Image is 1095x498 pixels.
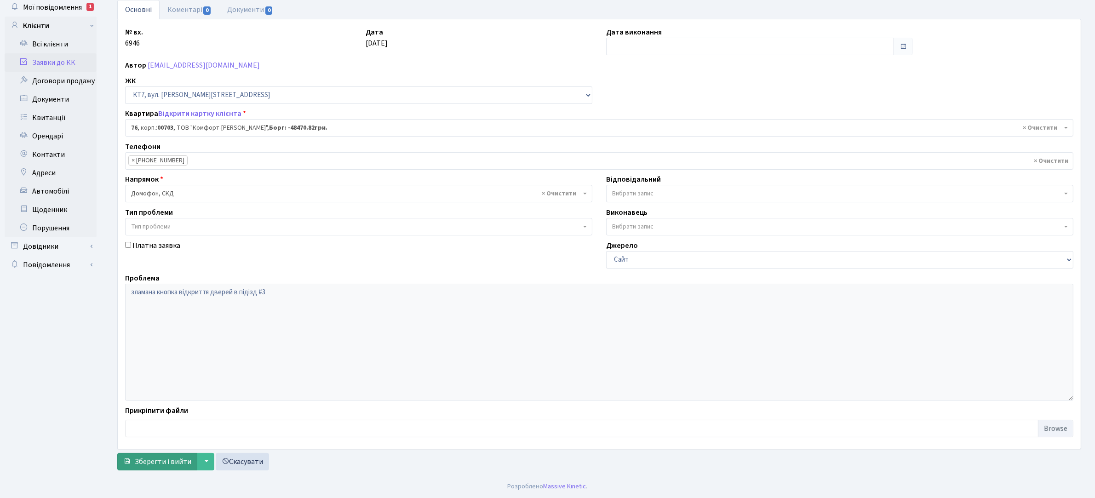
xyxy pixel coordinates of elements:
a: Всі клієнти [5,35,97,53]
a: Massive Kinetic [544,481,586,491]
label: Прикріпити файли [125,405,188,416]
b: Борг: -48470.82грн. [269,123,327,132]
label: Виконавець [606,207,648,218]
span: Зберегти і вийти [135,457,191,467]
label: Тип проблеми [125,207,173,218]
span: <b>76</b>, корп.: <b>00703</b>, ТОВ "Комфорт-Таун Ріелт", <b>Борг: -48470.82грн.</b> [131,123,1062,132]
a: Клієнти [5,17,97,35]
b: 00703 [157,123,173,132]
span: Домофон, СКД [131,189,581,198]
label: Платна заявка [132,240,180,251]
a: Порушення [5,219,97,237]
a: Щоденник [5,200,97,219]
label: Дата виконання [606,27,662,38]
span: 0 [265,6,273,15]
a: Скасувати [216,453,269,470]
label: Квартира [125,108,246,119]
label: Дата [366,27,383,38]
span: Тип проблеми [131,222,171,231]
label: Джерело [606,240,638,251]
a: [EMAIL_ADDRESS][DOMAIN_NAME] [148,60,260,70]
a: Адреси [5,164,97,182]
label: Автор [125,60,146,71]
span: Видалити всі елементи [542,189,576,198]
label: Відповідальний [606,174,661,185]
li: +380935007781 [128,155,188,166]
span: <b>76</b>, корп.: <b>00703</b>, ТОВ "Комфорт-Таун Ріелт", <b>Борг: -48470.82грн.</b> [125,119,1073,137]
label: ЖК [125,75,136,86]
span: 0 [203,6,211,15]
b: 76 [131,123,138,132]
span: Видалити всі елементи [1023,123,1057,132]
span: × [132,156,135,165]
div: [DATE] [359,27,599,55]
button: Зберегти і вийти [117,453,197,470]
span: Мої повідомлення [23,2,82,12]
a: Відкрити картку клієнта [158,109,241,119]
span: Домофон, СКД [125,185,592,202]
label: № вх. [125,27,143,38]
div: Розроблено . [508,481,588,492]
label: Телефони [125,141,161,152]
textarea: зламана кнопка відкриття дверей в підізд #3 [125,284,1073,401]
span: Вибрати запис [612,189,654,198]
span: Видалити всі елементи [1034,156,1068,166]
a: Заявки до КК [5,53,97,72]
a: Довідники [5,237,97,256]
a: Контакти [5,145,97,164]
a: Договори продажу [5,72,97,90]
a: Автомобілі [5,182,97,200]
label: Проблема [125,273,160,284]
a: Квитанції [5,109,97,127]
span: Вибрати запис [612,222,654,231]
div: 1 [86,3,94,11]
label: Напрямок [125,174,163,185]
a: Документи [5,90,97,109]
a: Орендарі [5,127,97,145]
a: Повідомлення [5,256,97,274]
div: 6946 [118,27,359,55]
